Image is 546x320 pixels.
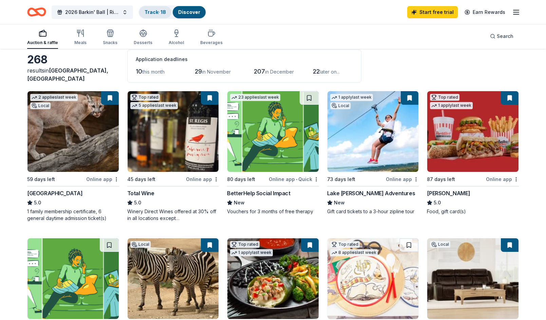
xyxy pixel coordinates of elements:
[330,102,351,109] div: Local
[34,199,41,207] span: 5.0
[485,29,519,43] button: Search
[30,94,78,101] div: 2 applies last week
[27,91,119,172] img: Image for Houston Zoo
[127,208,219,222] div: Winery Direct Wines offered at 30% off in all locations except [GEOGRAPHIC_DATA], [GEOGRAPHIC_DAT...
[227,189,290,197] div: BetterHelp Social Impact
[30,102,51,109] div: Local
[27,175,55,183] div: 59 days left
[430,102,473,109] div: 1 apply last week
[27,67,108,82] span: in
[227,91,319,215] a: Image for BetterHelp Social Impact23 applieslast week80 days leftOnline app•QuickBetterHelp Socia...
[330,241,360,248] div: Top rated
[230,94,280,101] div: 23 applies last week
[130,94,160,101] div: Top rated
[27,208,119,222] div: 1 family membership certificate, 6 general daytime admission ticket(s)
[27,4,46,20] a: Home
[136,68,142,75] span: 10
[327,175,355,183] div: 73 days left
[497,32,513,40] span: Search
[427,208,519,215] div: Food, gift card(s)
[127,175,155,183] div: 45 days left
[142,69,165,75] span: this month
[178,9,200,15] a: Discover
[134,26,152,49] button: Desserts
[227,208,319,215] div: Vouchers for 3 months of free therapy
[330,249,378,256] div: 8 applies last week
[230,241,260,248] div: Top rated
[434,199,441,207] span: 5.0
[27,40,58,45] div: Auction & raffle
[169,26,184,49] button: Alcohol
[296,177,297,182] span: •
[195,68,202,75] span: 29
[128,238,219,319] img: Image for San Antonio Zoo
[234,199,245,207] span: New
[334,199,345,207] span: New
[27,53,119,66] div: 268
[27,91,119,222] a: Image for Houston Zoo2 applieslast weekLocal59 days leftOnline app[GEOGRAPHIC_DATA]5.01 family me...
[27,26,58,49] button: Auction & raffle
[27,67,108,82] span: [GEOGRAPHIC_DATA], [GEOGRAPHIC_DATA]
[130,102,178,109] div: 5 applies last week
[200,40,223,45] div: Beverages
[427,91,519,172] img: Image for Portillo's
[27,189,82,197] div: [GEOGRAPHIC_DATA]
[127,91,219,222] a: Image for Total WineTop rated5 applieslast week45 days leftOnline appTotal Wine5.0Winery Direct W...
[202,69,231,75] span: in November
[52,5,133,19] button: 2026 Barkin' Ball | Rio [DATE]
[138,5,206,19] button: Track· 18Discover
[460,6,509,18] a: Earn Rewards
[130,241,151,248] div: Local
[430,94,459,101] div: Top rated
[407,6,458,18] a: Start free trial
[136,55,353,63] div: Application deadlines
[254,68,265,75] span: 207
[313,68,320,75] span: 22
[427,189,470,197] div: [PERSON_NAME]
[103,26,117,49] button: Snacks
[327,189,415,197] div: Lake [PERSON_NAME] Adventures
[330,94,373,101] div: 1 apply last week
[227,175,255,183] div: 80 days left
[227,91,319,172] img: Image for BetterHelp Social Impact
[186,175,219,183] div: Online app
[127,189,154,197] div: Total Wine
[327,91,419,215] a: Image for Lake Travis Zipline Adventures1 applylast weekLocal73 days leftOnline appLake [PERSON_N...
[86,175,119,183] div: Online app
[320,69,340,75] span: later on...
[427,238,519,319] img: Image for Bob Mills Furniture
[200,26,223,49] button: Beverages
[327,91,419,172] img: Image for Lake Travis Zipline Adventures
[134,199,141,207] span: 5.0
[327,208,419,215] div: Gift card tickets to a 3-hour zipline tour
[74,40,87,45] div: Meals
[327,238,419,319] img: Image for Oriental Trading
[145,9,166,15] a: Track· 18
[227,238,319,319] img: Image for Abuelo's
[27,66,119,83] div: results
[65,8,119,16] span: 2026 Barkin' Ball | Rio [DATE]
[134,40,152,45] div: Desserts
[27,238,119,319] img: Image for BetterHelp
[169,40,184,45] div: Alcohol
[427,175,455,183] div: 87 days left
[386,175,419,183] div: Online app
[430,241,450,248] div: Local
[269,175,319,183] div: Online app Quick
[265,69,294,75] span: in December
[103,40,117,45] div: Snacks
[486,175,519,183] div: Online app
[74,26,87,49] button: Meals
[128,91,219,172] img: Image for Total Wine
[230,249,273,256] div: 1 apply last week
[427,91,519,215] a: Image for Portillo'sTop rated1 applylast week87 days leftOnline app[PERSON_NAME]5.0Food, gift car...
